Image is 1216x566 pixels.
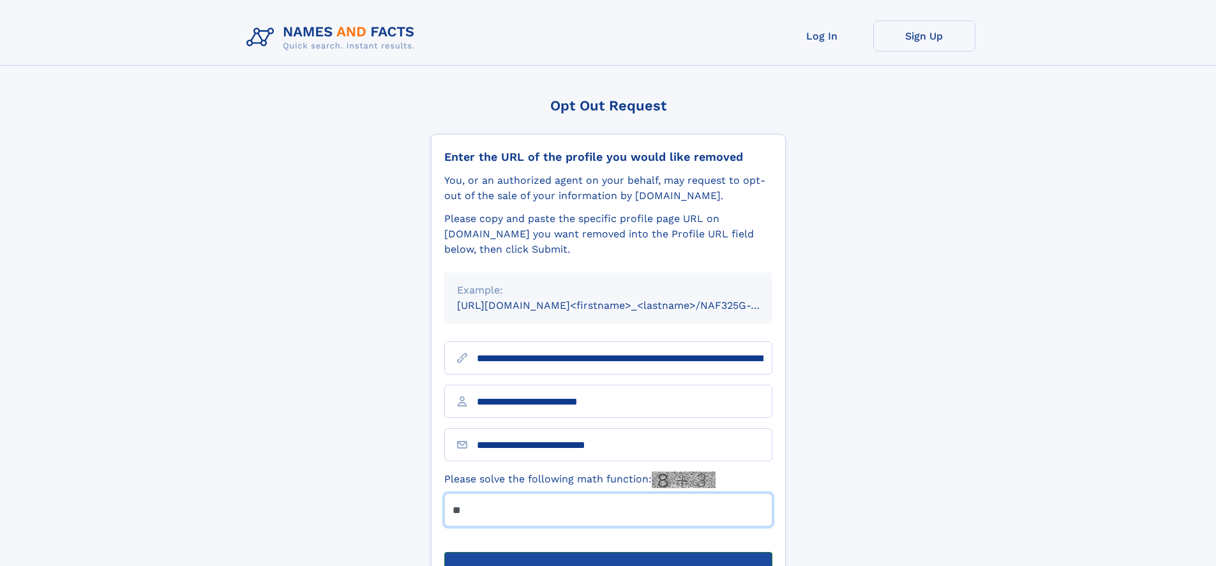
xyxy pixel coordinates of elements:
label: Please solve the following math function: [444,472,716,488]
img: Logo Names and Facts [241,20,425,55]
div: Opt Out Request [431,98,786,114]
small: [URL][DOMAIN_NAME]<firstname>_<lastname>/NAF325G-xxxxxxxx [457,299,797,311]
div: Example: [457,283,760,298]
a: Log In [771,20,873,52]
div: Please copy and paste the specific profile page URL on [DOMAIN_NAME] you want removed into the Pr... [444,211,772,257]
div: Enter the URL of the profile you would like removed [444,150,772,164]
div: You, or an authorized agent on your behalf, may request to opt-out of the sale of your informatio... [444,173,772,204]
a: Sign Up [873,20,975,52]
